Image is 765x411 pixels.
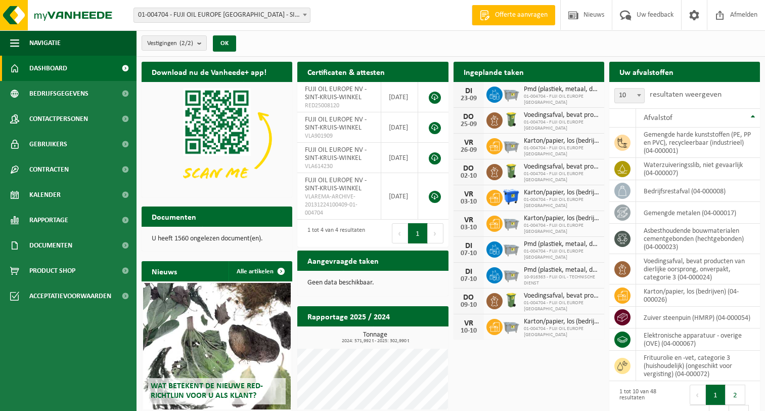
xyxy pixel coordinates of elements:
[524,266,599,274] span: Pmd (plastiek, metaal, drankkartons) (bedrijven)
[524,94,599,106] span: 01-004704 - FUJI OIL EUROPE [GEOGRAPHIC_DATA]
[305,177,367,192] span: FUJI OIL EUROPE NV - SINT-KRUIS-WINKEL
[213,35,236,52] button: OK
[459,250,479,257] div: 07-10
[143,283,291,409] a: Wat betekent de nieuwe RED-richtlijn voor u als klant?
[29,182,61,208] span: Kalender
[29,157,69,182] span: Contracten
[459,147,479,154] div: 26-09
[636,224,760,254] td: asbesthoudende bouwmaterialen cementgebonden (hechtgebonden) (04-000023)
[614,88,645,103] span: 10
[524,249,599,261] span: 01-004704 - FUJI OIL EUROPE [GEOGRAPHIC_DATA]
[459,87,479,95] div: DI
[29,208,68,233] span: Rapportage
[524,171,599,183] span: 01-004704 - FUJI OIL EUROPE [GEOGRAPHIC_DATA]
[305,102,373,110] span: RED25008120
[524,86,599,94] span: Pmd (plastiek, metaal, drankkartons) (bedrijven)
[381,112,418,143] td: [DATE]
[305,132,373,140] span: VLA901909
[142,62,277,81] h2: Download nu de Vanheede+ app!
[636,284,760,307] td: karton/papier, los (bedrijven) (04-000026)
[503,214,520,231] img: WB-2500-GAL-GY-01
[142,82,292,195] img: Download de VHEPlus App
[615,89,644,103] span: 10
[459,242,479,250] div: DI
[524,145,599,157] span: 01-004704 - FUJI OIL EUROPE [GEOGRAPHIC_DATA]
[459,327,479,335] div: 10-10
[524,318,599,326] span: Karton/papier, los (bedrijven)
[454,62,534,81] h2: Ingeplande taken
[503,85,520,102] img: WB-2500-GAL-GY-04
[636,202,760,224] td: gemengde metalen (04-000017)
[492,10,550,20] span: Offerte aanvragen
[142,35,207,51] button: Vestigingen(2/2)
[392,223,408,243] button: Previous
[29,132,67,157] span: Gebruikers
[524,223,599,235] span: 01-004704 - FUJI OIL EUROPE [GEOGRAPHIC_DATA]
[459,276,479,283] div: 07-10
[503,162,520,180] img: WB-0140-HPE-GN-50
[305,116,367,132] span: FUJI OIL EUROPE NV - SINT-KRUIS-WINKEL
[459,198,479,205] div: 03-10
[524,189,599,197] span: Karton/papier, los (bedrijven)
[459,121,479,128] div: 25-09
[524,300,599,312] span: 01-004704 - FUJI OIL EUROPE [GEOGRAPHIC_DATA]
[636,307,760,328] td: zuiver steenpuin (HMRP) (04-000054)
[29,258,75,283] span: Product Shop
[503,111,520,128] img: WB-0140-HPE-GN-50
[305,162,373,171] span: VLA614230
[373,326,447,346] a: Bekijk rapportage
[459,319,479,327] div: VR
[305,193,373,217] span: VLAREMA-ARCHIVE-20131224100409-01-004704
[459,294,479,302] div: DO
[142,207,206,226] h2: Documenten
[381,143,418,173] td: [DATE]
[29,56,67,81] span: Dashboard
[297,306,400,326] h2: Rapportage 2025 / 2024
[636,128,760,158] td: gemengde harde kunststoffen (PE, PP en PVC), recycleerbaar (industrieel) (04-000001)
[297,62,395,81] h2: Certificaten & attesten
[503,266,520,283] img: WB-2500-GAL-GY-04
[179,40,193,47] count: (2/2)
[503,292,520,309] img: WB-0140-HPE-GN-50
[428,223,443,243] button: Next
[29,30,61,56] span: Navigatie
[302,332,448,344] h3: Tonnage
[472,5,555,25] a: Offerte aanvragen
[524,215,599,223] span: Karton/papier, los (bedrijven)
[408,223,428,243] button: 1
[636,328,760,351] td: elektronische apparatuur - overige (OVE) (04-000067)
[229,261,291,281] a: Alle artikelen
[524,197,599,209] span: 01-004704 - FUJI OIL EUROPE [GEOGRAPHIC_DATA]
[459,216,479,224] div: VR
[459,268,479,276] div: DI
[503,240,520,257] img: WB-2500-GAL-GY-04
[302,339,448,344] span: 2024: 571,992 t - 2025: 302,990 t
[503,317,520,335] img: WB-2500-GAL-GY-01
[690,385,706,405] button: Previous
[503,188,520,205] img: WB-1100-HPE-BE-04
[305,146,367,162] span: FUJI OIL EUROPE NV - SINT-KRUIS-WINKEL
[305,86,367,101] span: FUJI OIL EUROPE NV - SINT-KRUIS-WINKEL
[636,351,760,381] td: frituurolie en -vet, categorie 3 (huishoudelijk) (ongeschikt voor vergisting) (04-000072)
[524,240,599,249] span: Pmd (plastiek, metaal, drankkartons) (bedrijven)
[29,283,111,309] span: Acceptatievoorwaarden
[134,8,310,22] span: 01-004704 - FUJI OIL EUROPE NV - SINT-KRUIS-WINKEL
[147,36,193,51] span: Vestigingen
[524,137,599,145] span: Karton/papier, los (bedrijven)
[459,173,479,180] div: 02-10
[459,165,479,173] div: DO
[152,235,282,242] p: U heeft 1560 ongelezen document(en).
[459,139,479,147] div: VR
[636,254,760,284] td: voedingsafval, bevat producten van dierlijke oorsprong, onverpakt, categorie 3 (04-000024)
[133,8,310,23] span: 01-004704 - FUJI OIL EUROPE NV - SINT-KRUIS-WINKEL
[29,81,88,106] span: Bedrijfsgegevens
[302,222,365,244] div: 1 tot 4 van 4 resultaten
[636,158,760,180] td: waterzuiveringsslib, niet gevaarlijk (04-000007)
[142,261,187,281] h2: Nieuws
[524,292,599,300] span: Voedingsafval, bevat producten van dierlijke oorsprong, onverpakt, categorie 3
[650,91,722,99] label: resultaten weergeven
[381,82,418,112] td: [DATE]
[459,224,479,231] div: 03-10
[297,251,389,270] h2: Aangevraagde taken
[459,95,479,102] div: 23-09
